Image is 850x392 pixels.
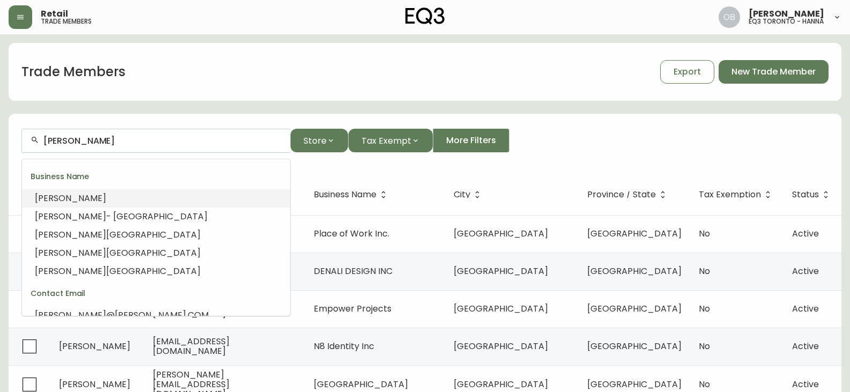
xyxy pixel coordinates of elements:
[59,340,130,352] span: [PERSON_NAME]
[587,302,682,315] span: [GEOGRAPHIC_DATA]
[35,210,106,223] span: [PERSON_NAME]
[348,129,433,152] button: Tax Exempt
[35,192,106,204] span: [PERSON_NAME]
[59,378,130,390] span: [PERSON_NAME]
[115,309,186,321] span: [PERSON_NAME]
[314,265,393,277] span: DENALI DESIGN INC
[153,335,230,357] span: [EMAIL_ADDRESS][DOMAIN_NAME]
[749,18,824,25] h5: eq3 toronto - hanna
[22,164,290,189] div: Business Name
[792,265,819,277] span: Active
[314,378,408,390] span: [GEOGRAPHIC_DATA]
[43,136,282,146] input: Search
[699,302,710,315] span: No
[106,247,201,259] span: [GEOGRAPHIC_DATA]
[304,134,327,147] span: Store
[446,135,496,146] span: More Filters
[699,340,710,352] span: No
[454,340,548,352] span: [GEOGRAPHIC_DATA]
[35,265,106,277] span: [PERSON_NAME]
[454,190,484,199] span: City
[699,378,710,390] span: No
[314,190,390,199] span: Business Name
[587,378,682,390] span: [GEOGRAPHIC_DATA]
[699,191,761,198] span: Tax Exemption
[699,227,710,240] span: No
[792,227,819,240] span: Active
[587,340,682,352] span: [GEOGRAPHIC_DATA]
[41,10,68,18] span: Retail
[719,60,829,84] button: New Trade Member
[21,63,125,81] h1: Trade Members
[361,134,411,147] span: Tax Exempt
[35,247,106,259] span: [PERSON_NAME]
[731,66,816,78] span: New Trade Member
[106,228,201,241] span: [GEOGRAPHIC_DATA]
[314,302,391,315] span: Empower Projects
[314,191,376,198] span: Business Name
[792,378,819,390] span: Active
[587,227,682,240] span: [GEOGRAPHIC_DATA]
[587,191,656,198] span: Province / State
[186,309,209,321] span: .COM
[792,340,819,352] span: Active
[454,378,548,390] span: [GEOGRAPHIC_DATA]
[792,191,819,198] span: Status
[719,6,740,28] img: 8e0065c524da89c5c924d5ed86cfe468
[106,265,201,277] span: [GEOGRAPHIC_DATA]
[454,227,548,240] span: [GEOGRAPHIC_DATA]
[41,18,92,25] h5: trade members
[699,265,710,277] span: No
[749,10,824,18] span: [PERSON_NAME]
[454,302,548,315] span: [GEOGRAPHIC_DATA]
[314,340,374,352] span: N8 Identity Inc
[106,210,208,223] span: - [GEOGRAPHIC_DATA]
[792,302,819,315] span: Active
[314,227,389,240] span: Place of Work Inc.
[587,190,670,199] span: Province / State
[699,190,775,199] span: Tax Exemption
[35,228,106,241] span: [PERSON_NAME]
[454,265,548,277] span: [GEOGRAPHIC_DATA]
[35,309,115,321] span: [PERSON_NAME]@
[290,129,348,152] button: Store
[674,66,701,78] span: Export
[22,280,290,306] div: Contact Email
[433,129,509,152] button: More Filters
[660,60,714,84] button: Export
[405,8,445,25] img: logo
[792,190,833,199] span: Status
[587,265,682,277] span: [GEOGRAPHIC_DATA]
[454,191,470,198] span: City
